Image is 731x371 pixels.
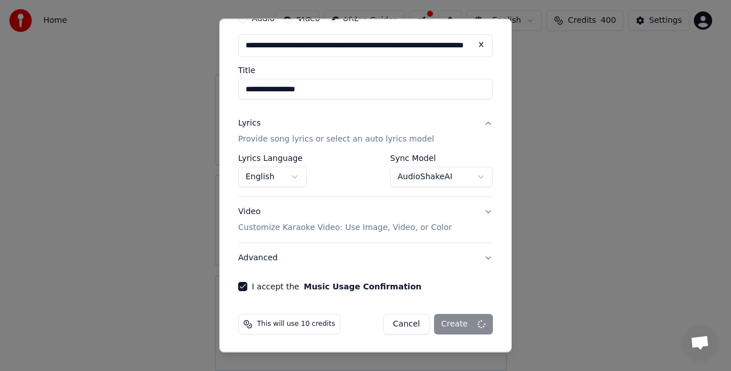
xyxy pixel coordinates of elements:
button: Cancel [383,314,429,334]
div: Lyrics [238,118,260,130]
button: VideoCustomize Karaoke Video: Use Image, Video, or Color [238,197,493,243]
p: Provide song lyrics or select an auto lyrics model [238,134,434,145]
label: Audio [252,15,275,23]
label: Video [298,15,320,23]
label: Sync Model [390,154,493,162]
button: I accept the [304,283,421,291]
p: Customize Karaoke Video: Use Image, Video, or Color [238,222,452,233]
div: Video [238,206,452,233]
label: URL [343,15,359,23]
label: Title [238,67,493,75]
div: LyricsProvide song lyrics or select an auto lyrics model [238,154,493,196]
label: I accept the [252,283,421,291]
span: This will use 10 credits [257,320,335,329]
label: Lyrics Language [238,154,307,162]
button: Advanced [238,243,493,273]
button: LyricsProvide song lyrics or select an auto lyrics model [238,109,493,155]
